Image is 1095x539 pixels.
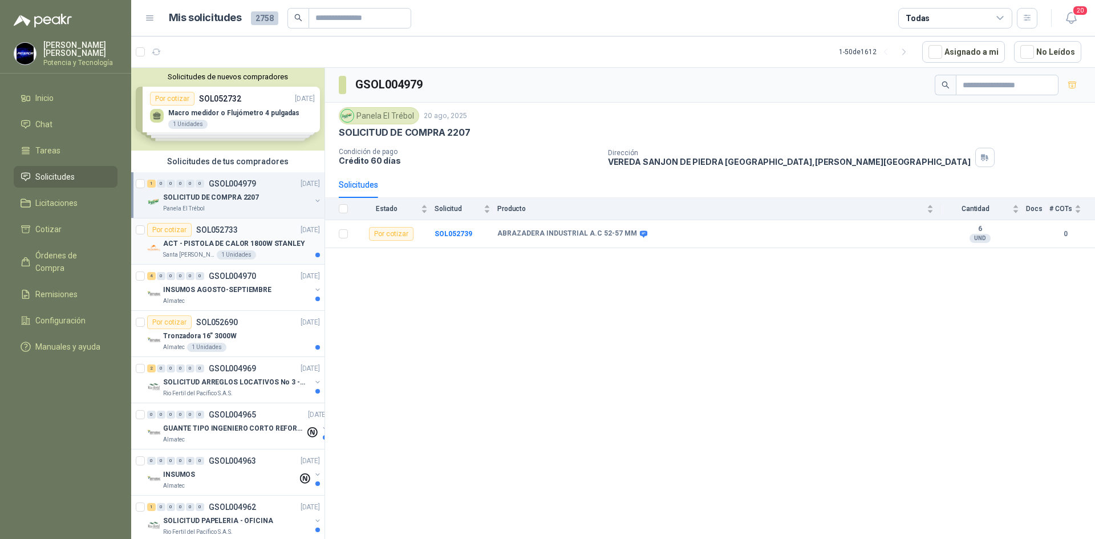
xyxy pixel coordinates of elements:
[35,288,78,301] span: Remisiones
[163,204,205,213] p: Panela El Trébol
[209,272,256,280] p: GSOL004970
[339,156,599,165] p: Crédito 60 días
[14,283,117,305] a: Remisiones
[163,238,305,249] p: ACT - PISTOLA DE CALOR 1800W STANLEY
[355,76,424,94] h3: GSOL004979
[147,177,322,213] a: 1 0 0 0 0 0 GSOL004979[DATE] Company LogoSOLICITUD DE COMPRA 2207Panela El Trébol
[14,218,117,240] a: Cotizar
[14,14,72,27] img: Logo peakr
[940,225,1019,234] b: 6
[35,341,100,353] span: Manuales y ayuda
[147,411,156,419] div: 0
[341,110,354,122] img: Company Logo
[167,272,175,280] div: 0
[339,148,599,156] p: Condición de pago
[1026,198,1049,220] th: Docs
[35,223,62,236] span: Cotizar
[167,411,175,419] div: 0
[147,272,156,280] div: 4
[209,180,256,188] p: GSOL004979
[176,364,185,372] div: 0
[157,503,165,511] div: 0
[186,364,194,372] div: 0
[163,469,195,480] p: INSUMOS
[251,11,278,25] span: 2758
[355,198,435,220] th: Estado
[14,310,117,331] a: Configuración
[147,195,161,209] img: Company Logo
[147,241,161,255] img: Company Logo
[147,269,322,306] a: 4 0 0 0 0 0 GSOL004970[DATE] Company LogoINSUMOS AGOSTO-SEPTIEMBREAlmatec
[176,457,185,465] div: 0
[339,179,378,191] div: Solicitudes
[35,249,107,274] span: Órdenes de Compra
[1049,229,1081,240] b: 0
[167,180,175,188] div: 0
[14,336,117,358] a: Manuales y ayuda
[301,317,320,328] p: [DATE]
[157,457,165,465] div: 0
[147,364,156,372] div: 2
[157,180,165,188] div: 0
[147,472,161,486] img: Company Logo
[497,205,924,213] span: Producto
[196,272,204,280] div: 0
[186,272,194,280] div: 0
[147,518,161,532] img: Company Logo
[940,205,1010,213] span: Cantidad
[14,192,117,214] a: Licitaciones
[14,43,36,64] img: Company Logo
[301,502,320,513] p: [DATE]
[1061,8,1081,29] button: 20
[196,318,238,326] p: SOL052690
[157,411,165,419] div: 0
[14,166,117,188] a: Solicitudes
[301,363,320,374] p: [DATE]
[35,314,86,327] span: Configuración
[217,250,256,260] div: 1 Unidades
[14,114,117,135] a: Chat
[435,230,472,238] b: SOL052739
[163,192,259,203] p: SOLICITUD DE COMPRA 2207
[1014,41,1081,63] button: No Leídos
[35,197,78,209] span: Licitaciones
[839,43,913,61] div: 1 - 50 de 1612
[169,10,242,26] h1: Mis solicitudes
[176,503,185,511] div: 0
[355,205,419,213] span: Estado
[906,12,930,25] div: Todas
[187,343,226,352] div: 1 Unidades
[163,343,185,352] p: Almatec
[196,180,204,188] div: 0
[163,285,271,295] p: INSUMOS AGOSTO-SEPTIEMBRE
[35,118,52,131] span: Chat
[339,127,471,139] p: SOLICITUD DE COMPRA 2207
[147,457,156,465] div: 0
[163,528,233,537] p: Rio Fertil del Pacífico S.A.S.
[209,503,256,511] p: GSOL004962
[424,111,467,121] p: 20 ago, 2025
[186,180,194,188] div: 0
[163,516,273,526] p: SOLICITUD PAPELERIA - OFICINA
[196,364,204,372] div: 0
[147,500,322,537] a: 1 0 0 0 0 0 GSOL004962[DATE] Company LogoSOLICITUD PAPELERIA - OFICINARio Fertil del Pacífico S.A.S.
[196,457,204,465] div: 0
[942,81,950,89] span: search
[1072,5,1088,16] span: 20
[43,41,117,57] p: [PERSON_NAME] [PERSON_NAME]
[497,198,940,220] th: Producto
[369,227,413,241] div: Por cotizar
[147,334,161,347] img: Company Logo
[163,297,185,306] p: Almatec
[940,198,1026,220] th: Cantidad
[14,140,117,161] a: Tareas
[970,234,991,243] div: UND
[608,157,971,167] p: VEREDA SANJON DE PIEDRA [GEOGRAPHIC_DATA] , [PERSON_NAME][GEOGRAPHIC_DATA]
[163,377,305,388] p: SOLICITUD ARREGLOS LOCATIVOS No 3 - PICHINDE
[497,229,637,238] b: ABRAZADERA INDUSTRIAL A.C 52-57 MM
[163,389,233,398] p: Rio Fertil del Pacífico S.A.S.
[176,411,185,419] div: 0
[163,423,305,434] p: GUANTE TIPO INGENIERO CORTO REFORZADO
[1049,198,1095,220] th: # COTs
[163,250,214,260] p: Santa [PERSON_NAME]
